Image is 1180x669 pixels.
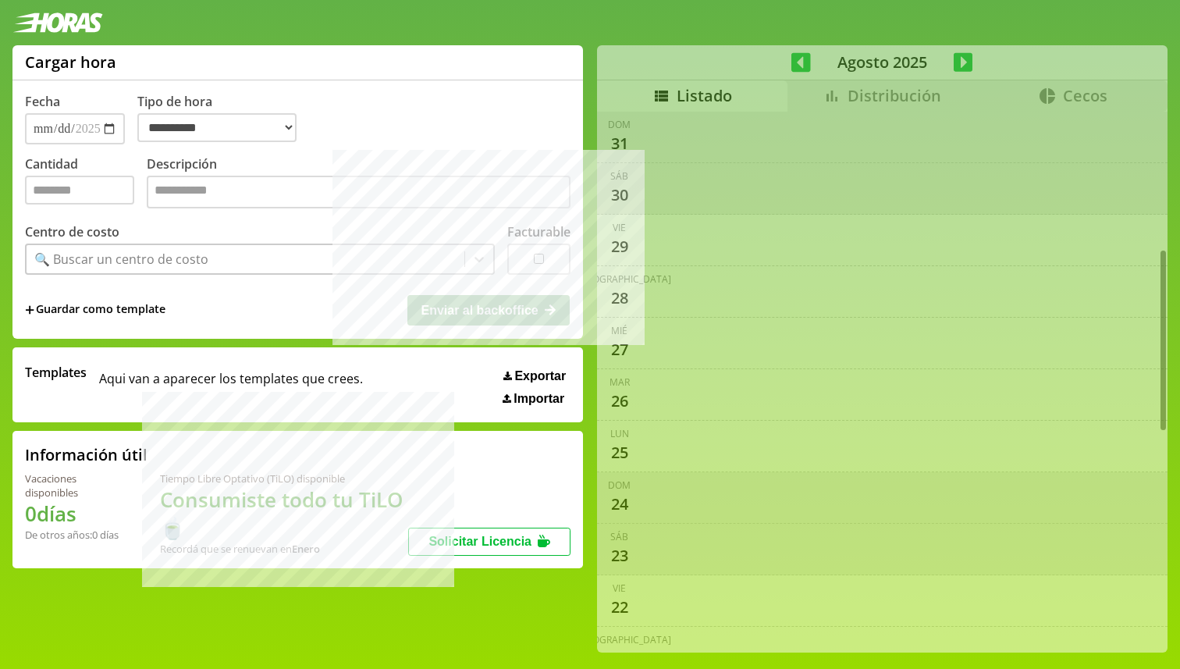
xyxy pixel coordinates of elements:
div: Vacaciones disponibles [25,472,123,500]
span: Templates [25,364,87,381]
label: Fecha [25,93,60,110]
img: logotipo [12,12,103,33]
div: 🔍 Buscar un centro de costo [34,251,208,268]
button: Solicitar Licencia [408,528,570,556]
label: Tipo de hora [137,93,309,144]
b: Enero [292,542,320,556]
span: + [25,301,34,318]
h2: Información útil [25,444,147,465]
span: Importar [514,392,564,406]
textarea: Descripción [147,176,570,208]
h1: Consumiste todo tu TiLO 🍵 [160,486,409,542]
div: Recordá que se renuevan en [160,542,409,556]
input: Cantidad [25,176,134,205]
span: Solicitar Licencia [428,535,531,548]
label: Cantidad [25,155,147,212]
div: Tiempo Libre Optativo (TiLO) disponible [160,472,409,486]
button: Exportar [499,368,570,384]
label: Descripción [147,155,570,212]
label: Facturable [507,223,570,240]
span: Aqui van a aparecer los templates que crees. [99,364,363,406]
span: Exportar [514,369,566,383]
h1: 0 días [25,500,123,528]
label: Centro de costo [25,223,119,240]
div: De otros años: 0 días [25,528,123,542]
select: Tipo de hora [137,113,297,142]
span: +Guardar como template [25,301,165,318]
h1: Cargar hora [25,52,116,73]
